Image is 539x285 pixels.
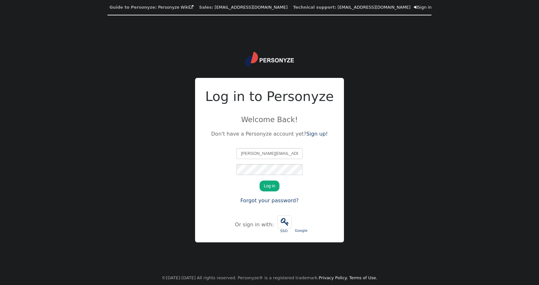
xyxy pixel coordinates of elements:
[205,130,334,138] p: Don't have a Personyze account yet?
[293,212,309,237] a: Google
[291,215,312,229] iframe: Sign in with Google Button
[109,5,157,10] b: Guide to Personyze:
[215,5,287,10] a: [EMAIL_ADDRESS][DOMAIN_NAME]
[306,131,328,137] a: Sign up!
[260,180,279,191] button: Log in
[278,216,291,228] span: 
[158,5,194,10] a: Personyze Wiki
[338,5,410,10] a: [EMAIL_ADDRESS][DOMAIN_NAME]
[277,229,291,234] div: SSO
[236,148,303,159] input: Email
[276,212,293,237] a:  SSO
[319,275,348,280] a: Privacy Policy.
[205,114,334,125] p: Welcome Back!
[205,87,334,107] h2: Log in to Personyze
[414,5,417,9] span: 
[414,5,432,10] a: Sign in
[240,197,299,204] a: Forgot your password?
[245,52,294,68] img: logo.svg
[293,5,336,10] b: Technical support:
[295,228,308,234] div: Google
[349,275,377,280] a: Terms of Use.
[235,221,275,229] div: Or sign in with:
[199,5,213,10] b: Sales:
[189,5,193,9] span: 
